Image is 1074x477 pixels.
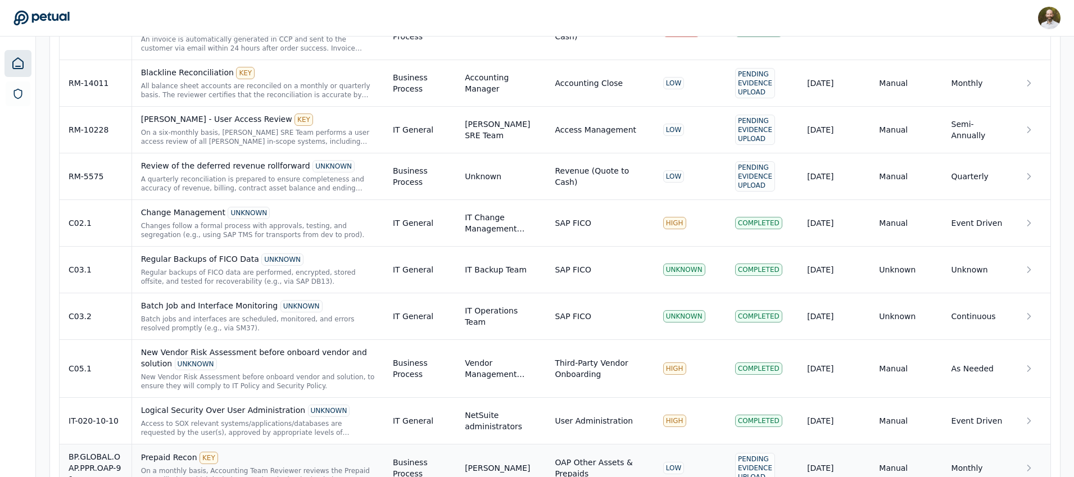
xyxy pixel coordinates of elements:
[141,207,375,219] div: Change Management
[735,310,782,322] div: Completed
[870,200,942,247] td: Manual
[141,300,375,312] div: Batch Job and Interface Monitoring
[663,170,685,183] div: LOW
[261,253,303,266] div: UNKNOWN
[942,247,1014,293] td: Unknown
[141,113,375,126] div: [PERSON_NAME] - User Access Review
[69,264,123,275] div: C03.1
[555,311,591,322] div: SAP FICO
[942,293,1014,340] td: Continuous
[807,264,861,275] div: [DATE]
[735,264,782,276] div: Completed
[141,347,375,370] div: New Vendor Risk Assessment before onboard vendor and solution
[555,78,623,89] div: Accounting Close
[4,50,31,77] a: Dashboard
[69,415,123,426] div: IT-020-10-10
[384,107,456,153] td: IT General
[13,10,70,26] a: Go to Dashboard
[870,60,942,107] td: Manual
[141,35,375,53] div: An invoice is automatically generated in CCP and sent to the customer via email within 24 hours a...
[465,212,537,234] div: IT Change Management Team
[870,247,942,293] td: Unknown
[735,362,782,375] div: Completed
[141,175,375,193] div: A quarterly reconciliation is prepared to ensure completeness and accuracy of revenue, billing, c...
[465,305,537,328] div: IT Operations Team
[555,264,591,275] div: SAP FICO
[141,452,375,464] div: Prepaid Recon
[663,362,686,375] div: HIGH
[942,398,1014,444] td: Event Driven
[663,217,686,229] div: HIGH
[384,340,456,398] td: Business Process
[807,462,861,474] div: [DATE]
[807,415,861,426] div: [DATE]
[942,200,1014,247] td: Event Driven
[807,363,861,374] div: [DATE]
[735,68,775,98] div: Pending Evidence Upload
[141,315,375,333] div: Batch jobs and interfaces are scheduled, monitored, and errors resolved promptly (e.g., via SM37).
[942,60,1014,107] td: Monthly
[141,372,375,390] div: New Vendor Risk Assessment before onboard vendor and solution, to ensure they will comply to IT P...
[69,363,123,374] div: C05.1
[6,81,30,106] a: SOC
[465,119,537,141] div: [PERSON_NAME] SRE Team
[735,217,782,229] div: Completed
[141,67,375,79] div: Blackline Reconciliation
[384,247,456,293] td: IT General
[465,462,530,474] div: [PERSON_NAME]
[663,462,685,474] div: LOW
[141,81,375,99] div: All balance sheet accounts are reconciled on a monthly or quarterly basis. The reviewer certifies...
[384,60,456,107] td: Business Process
[465,264,527,275] div: IT Backup Team
[312,160,355,172] div: UNKNOWN
[870,398,942,444] td: Manual
[69,217,123,229] div: C02.1
[663,264,705,276] div: UNKNOWN
[228,207,270,219] div: UNKNOWN
[141,268,375,286] div: Regular backups of FICO data are performed, encrypted, stored offsite, and tested for recoverabil...
[308,405,350,417] div: UNKNOWN
[807,217,861,229] div: [DATE]
[141,405,375,417] div: Logical Security Over User Administration
[200,452,218,464] div: KEY
[942,340,1014,398] td: As Needed
[465,171,501,182] div: Unknown
[870,107,942,153] td: Manual
[807,171,861,182] div: [DATE]
[735,115,775,145] div: Pending Evidence Upload
[555,357,645,380] div: Third-Party Vendor Onboarding
[465,357,537,380] div: Vendor Management Team
[384,398,456,444] td: IT General
[807,78,861,89] div: [DATE]
[663,77,685,89] div: LOW
[141,253,375,266] div: Regular Backups of FICO Data
[69,124,123,135] div: RM-10228
[1038,7,1061,29] img: David Coulombe
[141,160,375,172] div: Review of the deferred revenue rollforward
[870,340,942,398] td: Manual
[141,419,375,437] div: Access to SOX relevant systems/applications/databases are requested by the user(s), approved by a...
[280,300,323,312] div: UNKNOWN
[384,200,456,247] td: IT General
[465,72,537,94] div: Accounting Manager
[384,293,456,340] td: IT General
[69,171,123,182] div: RM-5575
[735,415,782,427] div: Completed
[870,293,942,340] td: Unknown
[69,311,123,322] div: C03.2
[236,67,255,79] div: KEY
[663,415,686,427] div: HIGH
[555,217,591,229] div: SAP FICO
[69,78,123,89] div: RM-14011
[141,128,375,146] div: On a six-monthly basis, Trello SRE Team performs a user access review of all Trello in-scope syst...
[663,310,705,322] div: UNKNOWN
[555,165,645,188] div: Revenue (Quote to Cash)
[735,161,775,192] div: Pending Evidence Upload
[870,153,942,200] td: Manual
[175,358,217,370] div: UNKNOWN
[384,153,456,200] td: Business Process
[141,221,375,239] div: Changes follow a formal process with approvals, testing, and segregation (e.g., using SAP TMS for...
[663,124,685,136] div: LOW
[807,124,861,135] div: [DATE]
[555,415,633,426] div: User Administration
